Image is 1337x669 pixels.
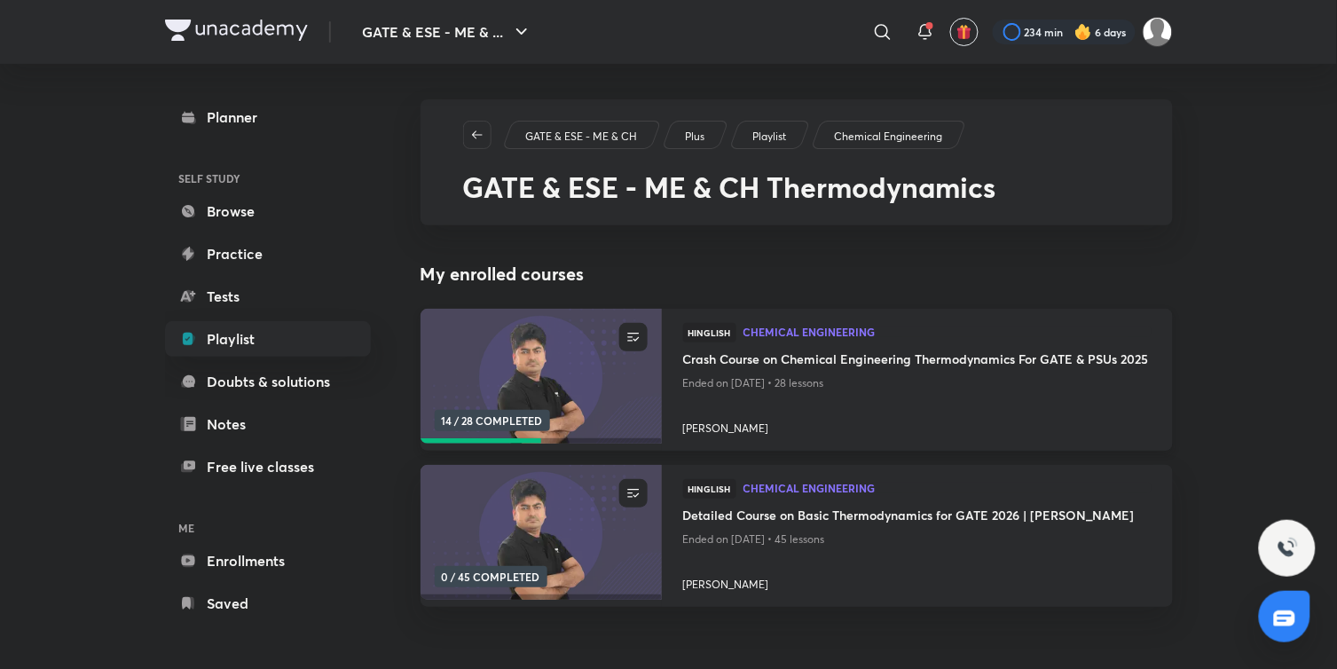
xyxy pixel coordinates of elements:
[165,279,371,314] a: Tests
[1277,538,1298,559] img: ttu
[435,566,547,587] span: 0 / 45 COMPLETED
[165,163,371,193] h6: SELF STUDY
[683,323,736,342] span: Hinglish
[352,14,543,50] button: GATE & ESE - ME & ...
[685,129,704,145] p: Plus
[463,168,996,206] span: GATE & ESE - ME & CH Thermodynamics
[165,513,371,543] h6: ME
[743,483,1152,493] span: Chemical Engineering
[165,543,371,578] a: Enrollments
[743,483,1152,495] a: Chemical Engineering
[683,528,1152,551] p: Ended on [DATE] • 45 lessons
[165,20,308,45] a: Company Logo
[165,364,371,399] a: Doubts & solutions
[1143,17,1173,47] img: Sujay Saha
[681,129,707,145] a: Plus
[743,327,1152,339] a: Chemical Engineering
[830,129,945,145] a: Chemical Engineering
[683,372,1152,395] p: Ended on [DATE] • 28 lessons
[435,410,550,431] span: 14 / 28 COMPLETED
[165,193,371,229] a: Browse
[1074,23,1092,41] img: streak
[165,321,371,357] a: Playlist
[834,129,942,145] p: Chemical Engineering
[421,309,662,451] a: new-thumbnail14 / 28 COMPLETED
[683,506,1152,528] a: Detailed Course on Basic Thermodynamics for GATE 2026 | [PERSON_NAME]
[525,129,637,145] p: GATE & ESE - ME & CH
[165,20,308,41] img: Company Logo
[418,308,664,445] img: new-thumbnail
[165,586,371,621] a: Saved
[165,236,371,272] a: Practice
[165,406,371,442] a: Notes
[956,24,972,40] img: avatar
[743,327,1152,337] span: Chemical Engineering
[683,413,1152,437] a: [PERSON_NAME]
[421,261,1173,287] h4: My enrolled courses
[683,570,1152,593] a: [PERSON_NAME]
[165,99,371,135] a: Planner
[683,479,736,499] span: Hinglish
[749,129,789,145] a: Playlist
[421,465,662,607] a: new-thumbnail0 / 45 COMPLETED
[165,449,371,484] a: Free live classes
[522,129,640,145] a: GATE & ESE - ME & CH
[752,129,786,145] p: Playlist
[683,350,1152,372] a: Crash Course on Chemical Engineering Thermodynamics For GATE & PSUs 2025
[950,18,979,46] button: avatar
[418,464,664,602] img: new-thumbnail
